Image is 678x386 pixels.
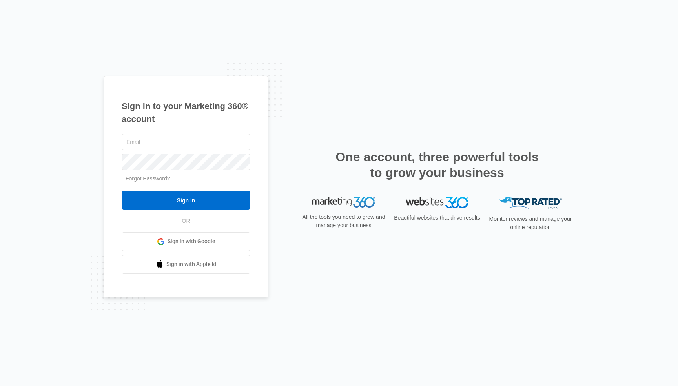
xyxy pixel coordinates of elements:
p: All the tools you need to grow and manage your business [300,213,388,229]
span: Sign in with Google [168,237,215,246]
img: Websites 360 [406,197,468,208]
a: Sign in with Apple Id [122,255,250,274]
input: Email [122,134,250,150]
p: Monitor reviews and manage your online reputation [487,215,574,231]
p: Beautiful websites that drive results [393,214,481,222]
input: Sign In [122,191,250,210]
img: Marketing 360 [312,197,375,208]
img: Top Rated Local [499,197,562,210]
h1: Sign in to your Marketing 360® account [122,100,250,126]
span: Sign in with Apple Id [166,260,217,268]
a: Forgot Password? [126,175,170,182]
a: Sign in with Google [122,232,250,251]
span: OR [177,217,196,225]
h2: One account, three powerful tools to grow your business [333,149,541,180]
